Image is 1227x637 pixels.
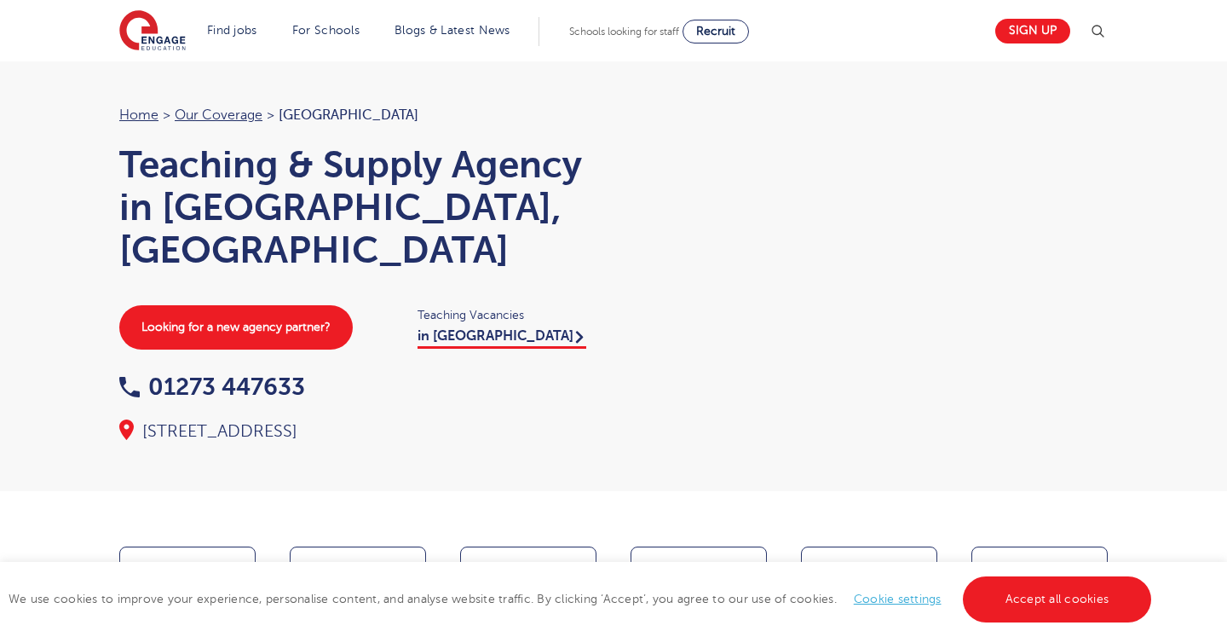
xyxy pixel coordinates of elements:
a: 01273 447633 [119,374,305,400]
a: Recruit [683,20,749,43]
h1: Teaching & Supply Agency in [GEOGRAPHIC_DATA], [GEOGRAPHIC_DATA] [119,143,596,271]
span: [GEOGRAPHIC_DATA] [279,107,418,123]
span: Teaching Vacancies [418,305,596,325]
a: Looking for a new agency partner? [119,305,353,350]
a: Find jobs [207,24,257,37]
a: Our coverage [175,107,262,123]
img: Engage Education [119,10,186,53]
a: Home [119,107,158,123]
span: Recruit [696,25,735,38]
div: [STREET_ADDRESS] [119,420,596,443]
a: For Schools [292,24,360,37]
nav: breadcrumb [119,104,596,126]
a: Accept all cookies [963,576,1152,623]
span: > [267,107,274,123]
span: We use cookies to improve your experience, personalise content, and analyse website traffic. By c... [9,593,1155,605]
a: Cookie settings [854,593,942,605]
span: > [163,107,170,123]
a: Blogs & Latest News [395,24,510,37]
a: in [GEOGRAPHIC_DATA] [418,328,586,349]
a: Sign up [995,19,1070,43]
span: Schools looking for staff [569,26,679,38]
